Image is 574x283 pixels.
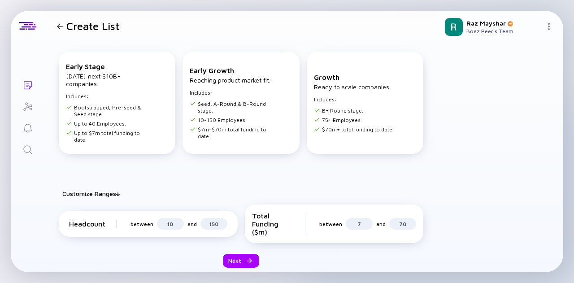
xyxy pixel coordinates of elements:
a: Search [11,138,44,160]
h4: Ready to scale companies. [314,83,391,91]
div: Customize Ranges [62,190,430,197]
li: 10-150 Employees. [190,117,277,123]
img: Menu [545,23,552,30]
li: 75+ Employees. [314,117,394,123]
img: Raz Profile Picture [445,18,463,36]
div: Includes: [314,73,394,133]
h1: Create List [66,20,119,32]
li: Seed, A-Round & B-Round stage. [190,100,277,114]
h4: [DATE] next $10B+ companies. [66,72,153,87]
div: Includes: [190,66,277,139]
div: Raz Mayshar [466,19,542,27]
li: $7m-$70m total funding to date. [190,126,277,139]
div: between and [309,218,416,230]
button: Next [223,254,259,268]
li: $70m+ total funding to date. [314,126,394,133]
h3: Early Growth [190,66,234,74]
div: Includes: [66,62,153,143]
h3: Total Funding ($m) [252,212,305,236]
div: between and [120,218,227,230]
h3: Early Stage [66,62,105,70]
a: Reminders [11,117,44,138]
li: B+ Round stage. [314,107,394,114]
h3: Growth [314,73,339,81]
h3: Headcount [69,220,116,228]
li: Bootstrapped, Pre-seed & Seed stage. [66,104,153,118]
h4: Reaching product market fit. [190,76,270,84]
a: Lists [11,74,44,95]
div: Boaz Peer's Team [466,28,542,35]
li: Up to $7m total funding to date. [66,130,153,143]
li: Up to 40 Employees. [66,120,153,127]
a: Investor Map [11,95,44,117]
